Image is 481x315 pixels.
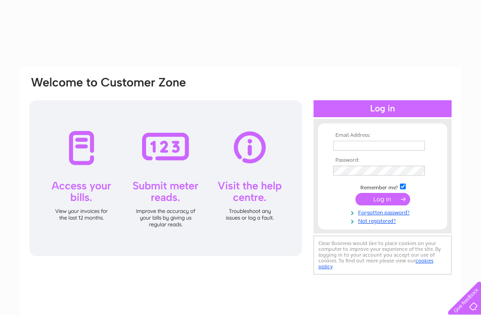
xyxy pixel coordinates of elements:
[331,182,434,191] td: Remember me?
[318,258,433,270] a: cookies policy
[331,157,434,164] th: Password:
[333,216,434,225] a: Not registered?
[331,132,434,139] th: Email Address:
[333,208,434,216] a: Forgotten password?
[355,193,410,205] input: Submit
[314,236,452,274] div: Clear Business would like to place cookies on your computer to improve your experience of the sit...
